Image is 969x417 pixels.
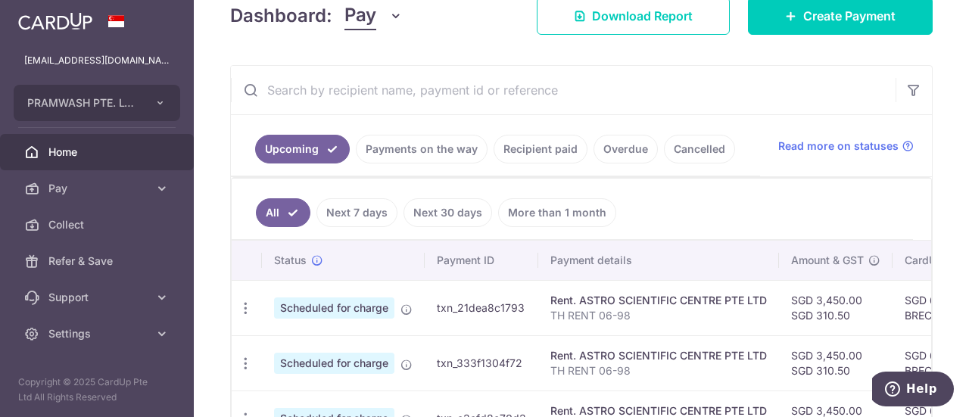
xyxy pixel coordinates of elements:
a: Overdue [594,135,658,163]
a: More than 1 month [498,198,616,227]
span: Support [48,290,148,305]
p: [EMAIL_ADDRESS][DOMAIN_NAME] [24,53,170,68]
button: Pay [344,2,403,30]
a: Next 7 days [316,198,397,227]
a: Payments on the way [356,135,488,163]
a: Cancelled [664,135,735,163]
button: PRAMWASH PTE. LTD. [14,85,180,121]
h4: Dashboard: [230,2,332,30]
span: Pay [48,181,148,196]
span: Scheduled for charge [274,353,394,374]
p: TH RENT 06-98 [550,308,767,323]
span: Collect [48,217,148,232]
a: Next 30 days [403,198,492,227]
td: txn_333f1304f72 [425,335,538,391]
p: TH RENT 06-98 [550,363,767,378]
span: Create Payment [803,7,896,25]
span: Read more on statuses [778,138,899,154]
span: Home [48,145,148,160]
span: Refer & Save [48,254,148,269]
th: Payment ID [425,241,538,280]
span: Amount & GST [791,253,864,268]
td: SGD 3,450.00 SGD 310.50 [779,280,893,335]
input: Search by recipient name, payment id or reference [231,66,896,114]
td: txn_21dea8c1793 [425,280,538,335]
span: Settings [48,326,148,341]
div: Rent. ASTRO SCIENTIFIC CENTRE PTE LTD [550,348,767,363]
img: CardUp [18,12,92,30]
a: Recipient paid [494,135,587,163]
th: Payment details [538,241,779,280]
a: All [256,198,310,227]
span: CardUp fee [905,253,962,268]
span: PRAMWASH PTE. LTD. [27,95,139,110]
div: Rent. ASTRO SCIENTIFIC CENTRE PTE LTD [550,293,767,308]
span: Pay [344,2,376,30]
td: SGD 3,450.00 SGD 310.50 [779,335,893,391]
iframe: Opens a widget where you can find more information [872,372,954,409]
a: Upcoming [255,135,350,163]
span: Status [274,253,307,268]
span: Scheduled for charge [274,297,394,319]
a: Read more on statuses [778,138,914,154]
span: Download Report [592,7,693,25]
